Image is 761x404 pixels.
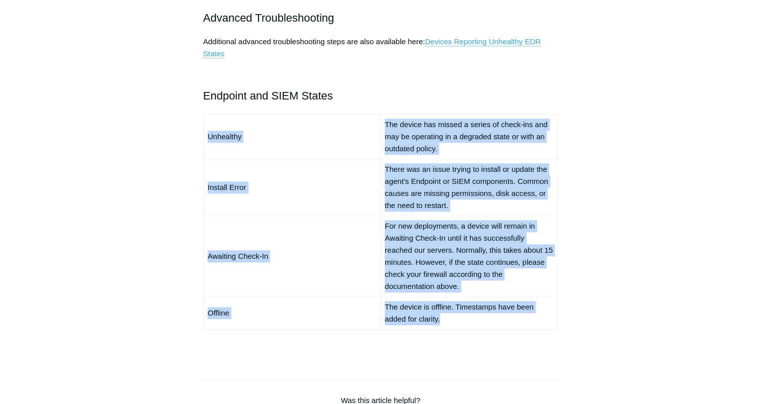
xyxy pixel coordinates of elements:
td: Offline [203,296,380,329]
td: Awaiting Check-In [203,216,380,296]
td: There was an issue trying to install or update the agent's Endpoint or SIEM components. Common ca... [380,159,557,216]
td: The device is offline. Timestamps have been added for clarity. [380,296,557,329]
td: For new deployments, a device will remain in Awaiting Check-In until it has successfully reached ... [380,216,557,296]
td: Unhealthy [203,114,380,159]
a: Devices Reporting Unhealthy EDR States [203,37,541,58]
h2: Advanced Troubleshooting [203,9,558,27]
p: Additional advanced troubleshooting steps are also available here: [203,36,558,60]
td: Install Error [203,159,380,216]
td: The device has missed a series of check-ins and may be operating in a degraded state or with an o... [380,114,557,159]
h2: Endpoint and SIEM States [203,87,558,105]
